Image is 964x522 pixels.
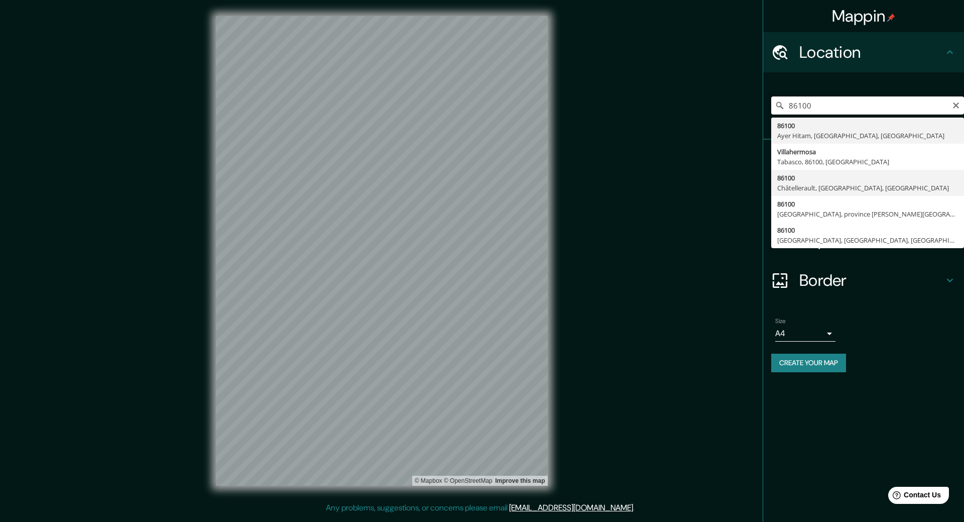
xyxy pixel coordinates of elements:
[509,502,633,513] a: [EMAIL_ADDRESS][DOMAIN_NAME]
[775,326,835,342] div: A4
[763,260,964,300] div: Border
[777,147,958,157] div: Villahermosa
[636,502,638,514] div: .
[799,270,944,290] h4: Border
[495,477,545,484] a: Map feedback
[777,199,958,209] div: 86100
[326,502,635,514] p: Any problems, suggestions, or concerns please email .
[216,16,548,486] canvas: Map
[952,100,960,110] button: Clear
[763,32,964,72] div: Location
[777,121,958,131] div: 86100
[415,477,442,484] a: Mapbox
[777,157,958,167] div: Tabasco, 86100, [GEOGRAPHIC_DATA]
[763,220,964,260] div: Layout
[799,230,944,250] h4: Layout
[763,140,964,180] div: Pins
[775,317,786,326] label: Size
[777,235,958,245] div: [GEOGRAPHIC_DATA], [GEOGRAPHIC_DATA], [GEOGRAPHIC_DATA]
[771,96,964,115] input: Pick your city or area
[832,6,896,26] h4: Mappin
[444,477,493,484] a: OpenStreetMap
[777,225,958,235] div: 86100
[635,502,636,514] div: .
[771,354,846,372] button: Create your map
[777,131,958,141] div: Ayer Hitam, [GEOGRAPHIC_DATA], [GEOGRAPHIC_DATA]
[777,183,958,193] div: Châtellerault, [GEOGRAPHIC_DATA], [GEOGRAPHIC_DATA]
[777,173,958,183] div: 86100
[763,180,964,220] div: Style
[887,14,895,22] img: pin-icon.png
[799,42,944,62] h4: Location
[875,483,953,511] iframe: Help widget launcher
[777,209,958,219] div: [GEOGRAPHIC_DATA], province [PERSON_NAME][GEOGRAPHIC_DATA], [GEOGRAPHIC_DATA]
